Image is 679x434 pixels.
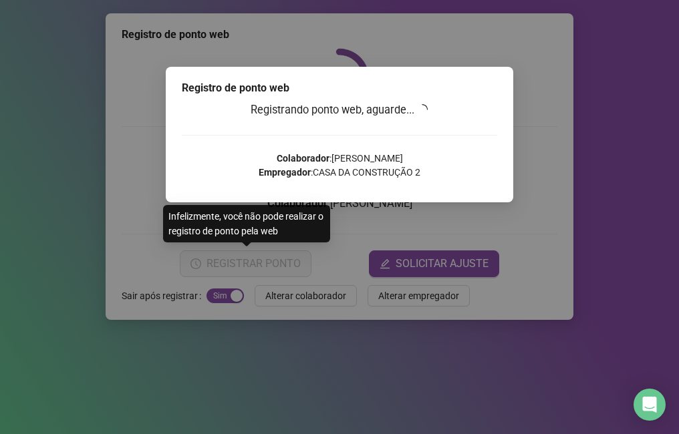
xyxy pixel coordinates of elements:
[417,103,429,116] span: loading
[182,80,497,96] div: Registro de ponto web
[634,389,666,421] div: Open Intercom Messenger
[259,167,311,178] strong: Empregador
[277,153,329,164] strong: Colaborador
[182,152,497,180] p: : [PERSON_NAME] : CASA DA CONSTRUÇÃO 2
[182,101,497,119] h3: Registrando ponto web, aguarde...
